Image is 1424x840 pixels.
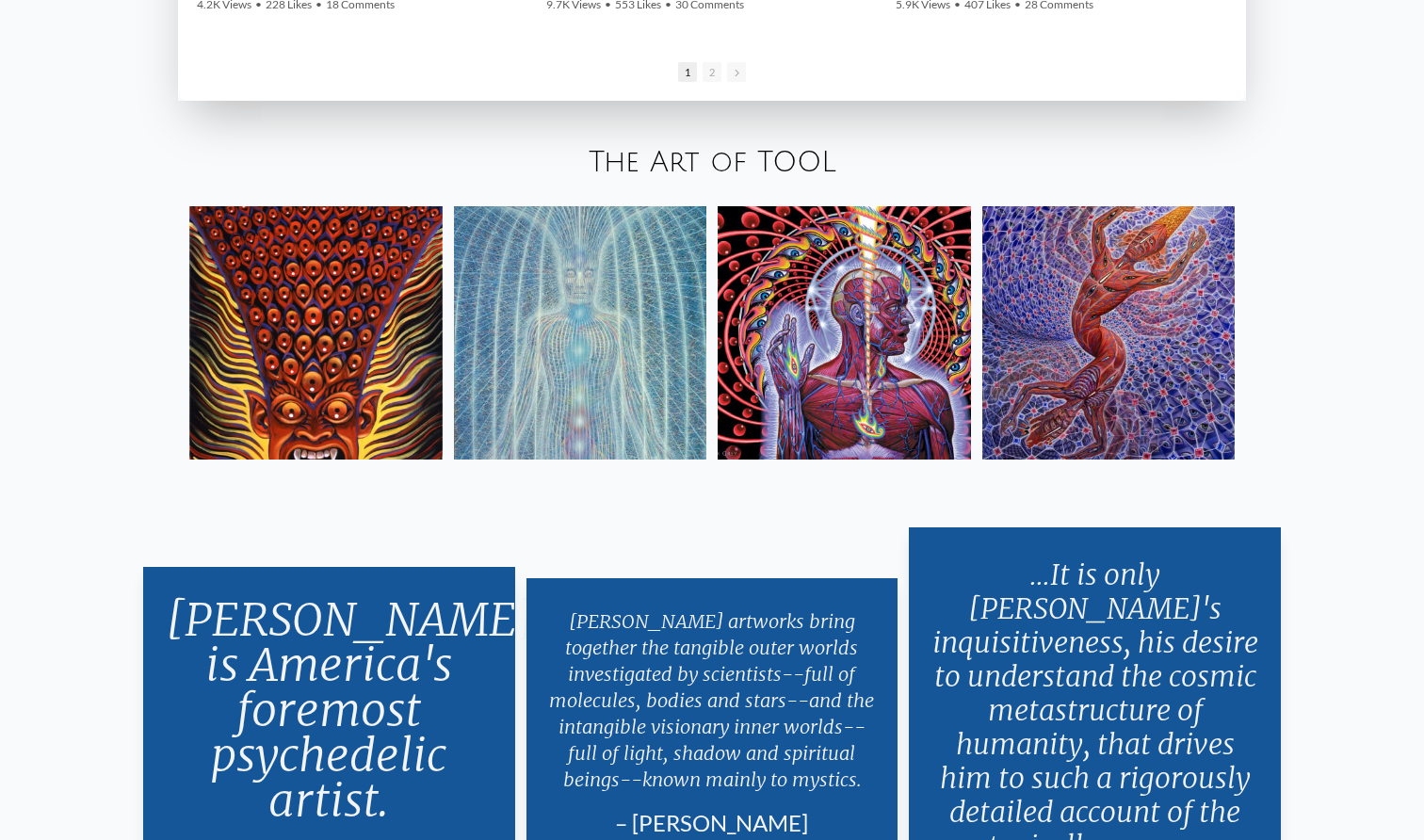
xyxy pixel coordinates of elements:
[549,601,876,800] p: [PERSON_NAME] artworks bring together the tangible outer worlds investigated by scientists--full ...
[589,147,836,178] a: The Art of TOOL
[703,62,721,82] span: 2
[678,62,697,82] span: 1
[166,590,493,831] p: [PERSON_NAME] is America's foremost psychedelic artist.
[549,808,876,838] div: – [PERSON_NAME]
